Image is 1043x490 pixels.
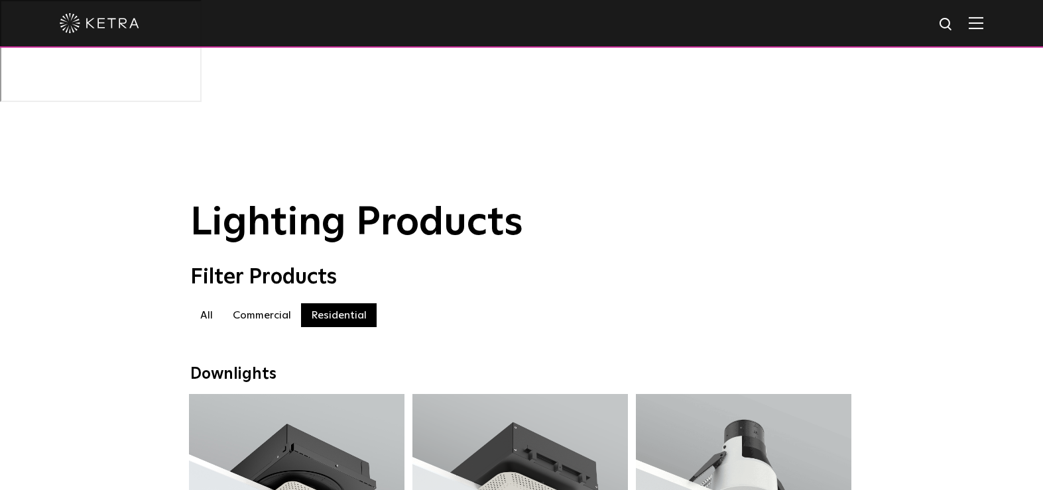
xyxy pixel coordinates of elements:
div: Filter Products [190,265,853,290]
img: search icon [938,17,955,33]
img: ketra-logo-2019-white [60,13,139,33]
img: Hamburger%20Nav.svg [969,17,983,29]
label: Residential [301,303,377,327]
span: Lighting Products [190,203,523,243]
div: Downlights [190,365,853,384]
label: All [190,303,223,327]
label: Commercial [223,303,301,327]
